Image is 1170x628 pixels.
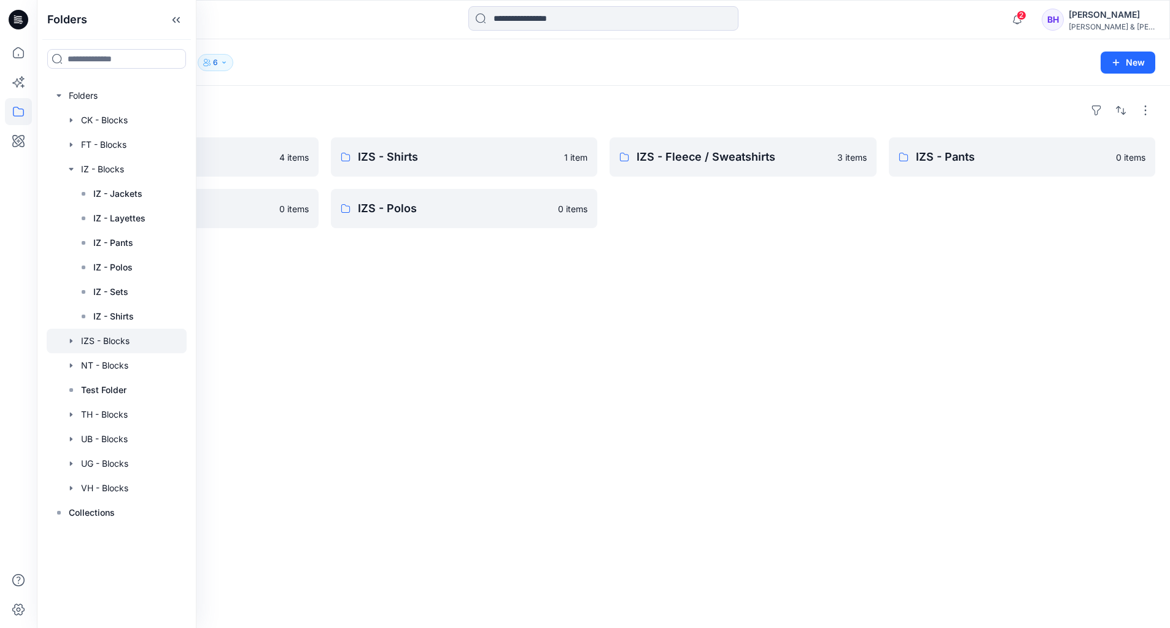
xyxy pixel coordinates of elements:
[81,383,126,397] p: Test Folder
[1017,10,1026,20] span: 2
[1069,22,1155,31] div: [PERSON_NAME] & [PERSON_NAME]
[1069,7,1155,22] div: [PERSON_NAME]
[69,505,115,520] p: Collections
[837,151,867,164] p: 3 items
[93,235,133,250] p: IZ - Pants
[279,202,309,215] p: 0 items
[889,137,1156,177] a: IZS - Pants0 items
[279,151,309,164] p: 4 items
[564,151,587,164] p: 1 item
[93,260,133,275] p: IZ - Polos
[213,56,218,69] p: 6
[331,189,598,228] a: IZS - Polos0 items
[1042,9,1064,31] div: BH
[331,137,598,177] a: IZS - Shirts1 item
[916,148,1109,166] p: IZS - Pants
[93,309,134,324] p: IZ - Shirts
[93,285,128,299] p: IZ - Sets
[558,202,587,215] p: 0 items
[1101,52,1155,74] button: New
[358,148,557,166] p: IZS - Shirts
[93,186,142,201] p: IZ - Jackets
[610,137,877,177] a: IZS - Fleece / Sweatshirts3 items
[637,148,830,166] p: IZS - Fleece / Sweatshirts
[358,200,551,217] p: IZS - Polos
[93,211,145,226] p: IZ - Layettes
[198,54,233,71] button: 6
[1116,151,1145,164] p: 0 items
